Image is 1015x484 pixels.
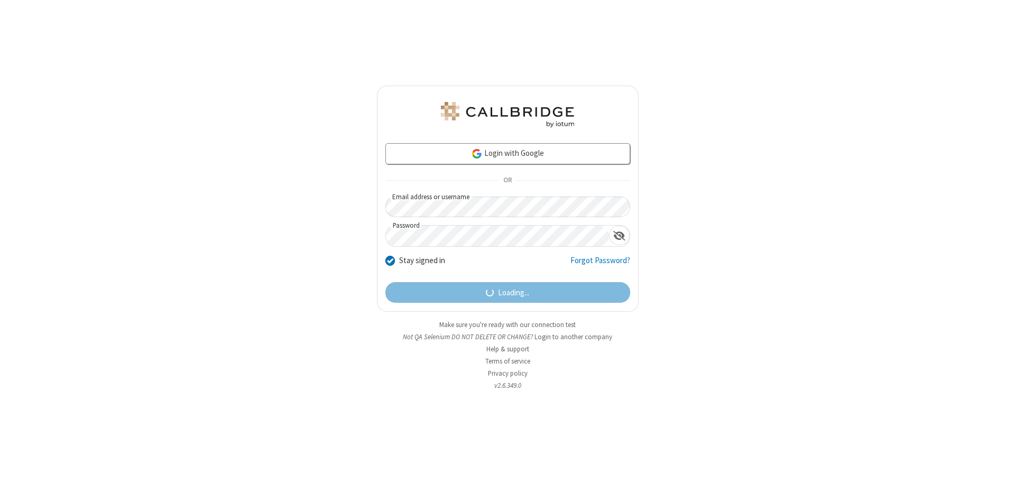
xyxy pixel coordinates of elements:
a: Forgot Password? [570,255,630,275]
a: Privacy policy [488,369,528,378]
input: Password [386,226,609,246]
button: Login to another company [534,332,612,342]
label: Stay signed in [399,255,445,267]
li: v2.6.349.0 [377,380,639,390]
a: Make sure you're ready with our connection test [439,320,576,329]
img: google-icon.png [471,148,483,160]
a: Login with Google [385,143,630,164]
a: Terms of service [485,357,530,366]
span: Loading... [498,287,529,299]
li: Not QA Selenium DO NOT DELETE OR CHANGE? [377,332,639,342]
button: Loading... [385,282,630,303]
div: Show password [609,226,630,245]
img: QA Selenium DO NOT DELETE OR CHANGE [439,102,576,127]
span: OR [499,173,516,188]
input: Email address or username [385,197,630,217]
a: Help & support [486,345,529,353]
